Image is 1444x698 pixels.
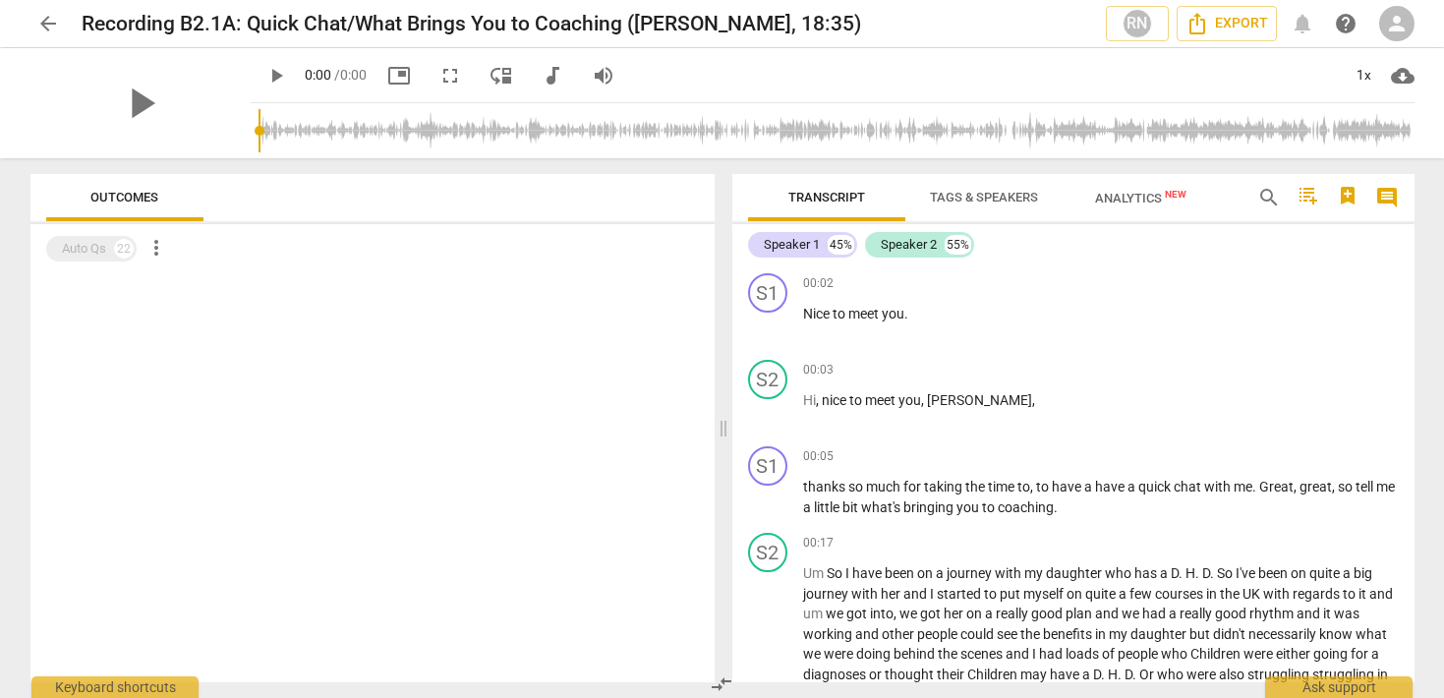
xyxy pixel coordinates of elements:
[1020,667,1050,682] span: may
[803,275,834,292] span: 00:02
[1276,646,1313,662] span: either
[1346,60,1383,91] div: 1x
[881,586,903,602] span: her
[1134,565,1160,581] span: has
[856,646,894,662] span: doing
[917,626,960,642] span: people
[1082,667,1093,682] span: a
[848,479,866,494] span: so
[882,626,917,642] span: other
[710,672,733,696] span: compare_arrows
[764,235,820,255] div: Speaker 1
[1095,479,1127,494] span: have
[259,58,294,93] button: Play
[945,235,971,255] div: 55%
[1142,606,1169,621] span: had
[988,479,1017,494] span: time
[960,626,997,642] span: could
[1052,479,1084,494] span: have
[1213,626,1248,642] span: didn't
[995,565,1024,581] span: with
[1371,646,1379,662] span: a
[1066,606,1095,621] span: plan
[1118,667,1125,682] span: .
[803,448,834,465] span: 00:05
[1155,586,1206,602] span: courses
[788,190,865,204] span: Transcript
[903,586,930,602] span: and
[1095,191,1186,205] span: Analytics
[869,667,885,682] span: or
[1219,667,1247,682] span: also
[1109,626,1130,642] span: my
[433,58,468,93] button: Fullscreen
[985,606,996,621] span: a
[1376,479,1395,494] span: me
[1020,626,1043,642] span: the
[31,676,199,698] div: Keyboard shortcuts
[1242,586,1263,602] span: UK
[1160,565,1171,581] span: a
[1332,479,1338,494] span: ,
[1102,646,1118,662] span: of
[944,606,966,621] span: her
[541,64,564,87] span: audiotrack
[1210,565,1217,581] span: .
[967,667,1020,682] span: Children
[387,64,411,87] span: picture_in_picture
[1215,606,1249,621] span: good
[894,646,938,662] span: behind
[866,479,903,494] span: much
[1085,586,1119,602] span: quite
[1123,9,1152,38] div: RN
[1293,586,1343,602] span: regards
[1185,12,1268,35] span: Export
[748,446,787,486] div: Change speaker
[803,565,827,581] span: Filler word
[898,392,921,408] span: you
[748,533,787,572] div: Change speaker
[1249,606,1297,621] span: rhythm
[1293,182,1324,213] button: Add TOC
[1257,186,1281,209] span: search
[1334,606,1359,621] span: was
[1129,586,1155,602] span: few
[998,499,1054,515] span: coaching
[881,235,937,255] div: Speaker 2
[586,58,621,93] button: Volume
[438,64,462,87] span: fullscreen
[938,646,960,662] span: the
[1106,6,1169,41] button: RN
[885,667,937,682] span: thought
[1258,565,1291,581] span: been
[1385,12,1409,35] span: person
[1252,479,1259,494] span: .
[1206,586,1220,602] span: in
[1108,667,1118,682] span: H
[1354,565,1372,581] span: big
[816,392,822,408] span: ,
[1265,676,1413,698] div: Ask support
[1217,565,1236,581] span: So
[1263,586,1293,602] span: with
[1054,499,1058,515] span: .
[1332,182,1363,213] button: Add Bookmark
[917,565,936,581] span: on
[899,606,920,621] span: we
[1118,646,1161,662] span: people
[1180,606,1215,621] span: really
[1032,392,1035,408] span: ,
[1243,646,1276,662] span: were
[1356,479,1376,494] span: tell
[490,64,513,87] span: move_down
[842,499,861,515] span: bit
[966,606,985,621] span: on
[1119,586,1129,602] span: a
[36,12,60,35] span: arrow_back
[1236,565,1258,581] span: I've
[1095,626,1109,642] span: in
[937,586,984,602] span: started
[996,606,1031,621] span: really
[865,392,898,408] span: meet
[982,499,998,515] span: to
